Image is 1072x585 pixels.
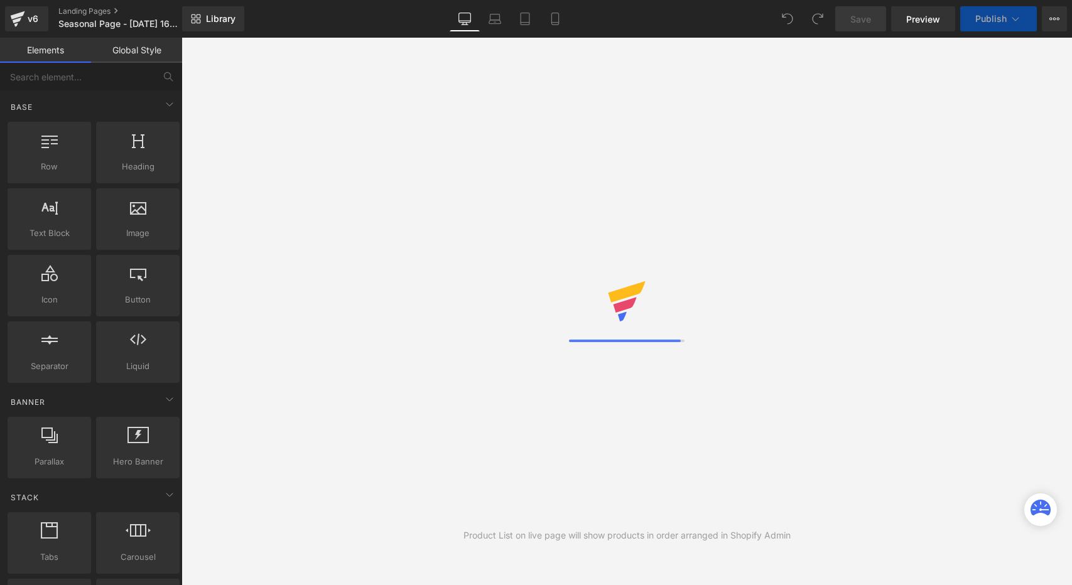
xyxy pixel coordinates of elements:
span: Preview [906,13,940,26]
div: v6 [25,11,41,27]
a: Preview [891,6,955,31]
span: Library [206,13,236,24]
span: Row [11,160,87,173]
button: Undo [775,6,800,31]
span: Carousel [100,550,176,564]
button: More [1042,6,1067,31]
a: Global Style [91,38,182,63]
a: Laptop [480,6,510,31]
button: Redo [805,6,830,31]
span: Button [100,293,176,306]
span: Icon [11,293,87,306]
a: v6 [5,6,48,31]
a: Landing Pages [58,6,203,16]
span: Save [850,13,871,26]
span: Banner [9,396,46,408]
span: Seasonal Page - [DATE] 16:12:06 [58,19,179,29]
span: Stack [9,491,40,503]
span: Hero Banner [100,455,176,468]
a: Tablet [510,6,540,31]
span: Separator [11,360,87,373]
span: Publish [975,14,1007,24]
span: Tabs [11,550,87,564]
a: Desktop [450,6,480,31]
button: Publish [960,6,1037,31]
span: Text Block [11,227,87,240]
span: Base [9,101,34,113]
a: New Library [182,6,244,31]
span: Image [100,227,176,240]
div: Product List on live page will show products in order arranged in Shopify Admin [463,529,791,542]
span: Heading [100,160,176,173]
span: Liquid [100,360,176,373]
span: Parallax [11,455,87,468]
a: Mobile [540,6,570,31]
